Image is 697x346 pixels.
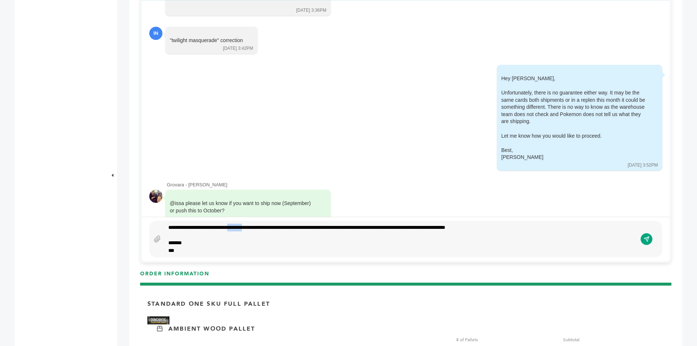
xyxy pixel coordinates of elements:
[628,162,658,168] div: [DATE] 3:52PM
[140,270,671,283] h3: ORDER INFORMATION
[501,147,648,154] div: Best,
[563,336,664,343] div: Subtotal
[501,154,648,161] div: [PERSON_NAME]
[501,133,648,140] div: Let me know how you would like to proceed.
[501,89,648,125] div: Unfortunately, there is no guarantee either way. It may be the same cards both shipments or in a ...
[157,326,162,331] img: Ambient
[167,182,662,188] div: Grovara - [PERSON_NAME]
[170,37,243,44] div: "twilight masquerade" correction
[456,336,557,343] div: # of Pallets
[501,75,648,161] div: Hey [PERSON_NAME],
[147,300,270,308] p: Standard One Sku Full Pallet
[223,45,253,52] div: [DATE] 3:42PM
[294,216,326,222] div: [DATE] 11:12AM
[168,325,255,333] p: Ambient Wood Pallet
[147,316,169,324] img: Brand Name
[170,200,316,214] div: @issa please let us know if you want to ship now (September) or push this to October?
[149,27,162,40] div: IN
[296,7,326,14] div: [DATE] 3:36PM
